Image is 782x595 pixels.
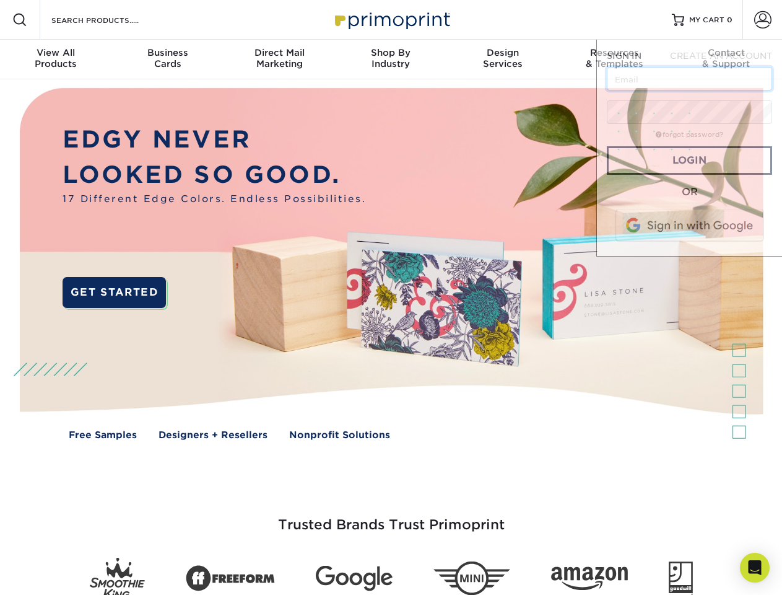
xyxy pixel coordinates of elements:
[63,122,366,157] p: EDGY NEVER
[447,40,558,79] a: DesignServices
[335,47,446,69] div: Industry
[558,47,670,69] div: & Templates
[224,47,335,69] div: Marketing
[111,40,223,79] a: BusinessCards
[316,566,393,591] img: Google
[551,567,628,591] img: Amazon
[289,428,390,443] a: Nonprofit Solutions
[558,40,670,79] a: Resources& Templates
[111,47,223,58] span: Business
[224,40,335,79] a: Direct MailMarketing
[447,47,558,58] span: Design
[740,553,770,583] div: Open Intercom Messenger
[447,47,558,69] div: Services
[111,47,223,69] div: Cards
[558,47,670,58] span: Resources
[159,428,267,443] a: Designers + Resellers
[335,47,446,58] span: Shop By
[607,185,772,200] div: OR
[670,51,772,61] span: CREATE AN ACCOUNT
[335,40,446,79] a: Shop ByIndustry
[69,428,137,443] a: Free Samples
[689,15,724,25] span: MY CART
[607,67,772,90] input: Email
[63,192,366,206] span: 17 Different Edge Colors. Endless Possibilities.
[669,562,693,595] img: Goodwill
[329,6,453,33] img: Primoprint
[607,51,641,61] span: SIGN IN
[29,487,754,548] h3: Trusted Brands Trust Primoprint
[63,157,366,193] p: LOOKED SO GOOD.
[607,146,772,175] a: Login
[50,12,171,27] input: SEARCH PRODUCTS.....
[224,47,335,58] span: Direct Mail
[3,557,105,591] iframe: Google Customer Reviews
[63,277,166,308] a: GET STARTED
[727,15,732,24] span: 0
[656,131,723,139] a: forgot password?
